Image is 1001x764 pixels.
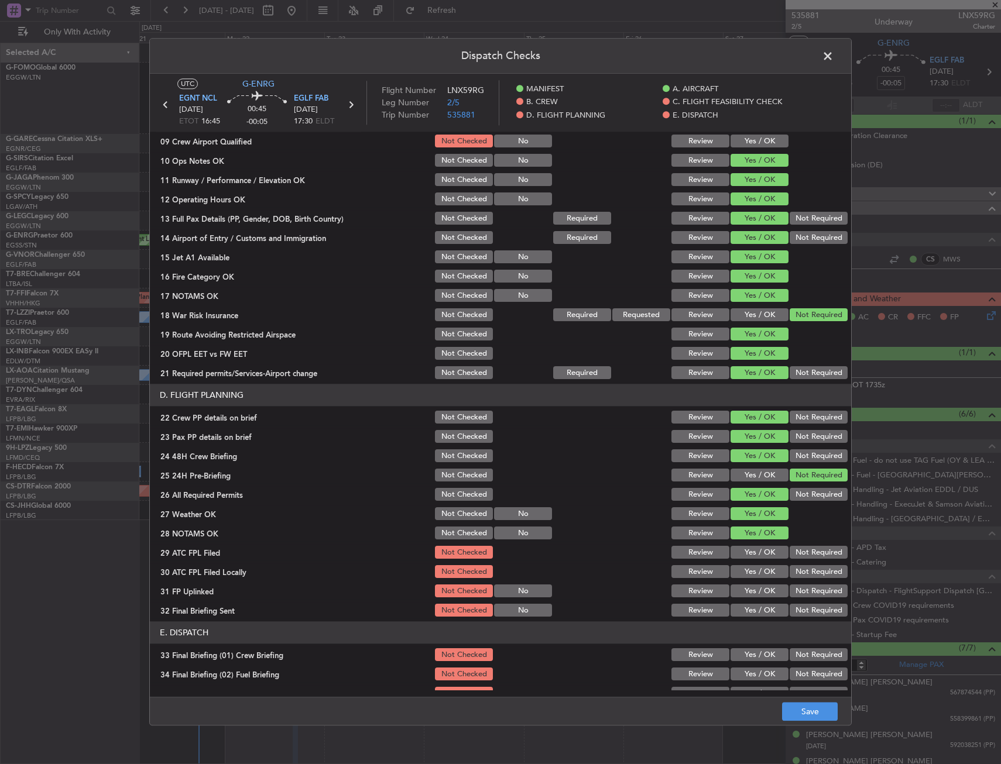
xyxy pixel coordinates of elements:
button: Not Required [790,232,848,245]
button: Not Required [790,566,848,579]
button: Not Required [790,687,848,700]
button: Yes / OK [731,347,789,360]
button: Not Required [790,212,848,225]
button: Not Required [790,450,848,463]
button: Yes / OK [731,488,789,501]
button: Not Required [790,488,848,501]
button: Yes / OK [731,290,789,302]
button: Not Required [790,649,848,662]
button: Yes / OK [731,411,789,424]
button: Yes / OK [731,604,789,617]
button: Yes / OK [731,566,789,579]
button: Yes / OK [731,309,789,322]
button: Not Required [790,546,848,559]
button: Yes / OK [731,174,789,187]
button: Yes / OK [731,232,789,245]
button: Yes / OK [731,668,789,681]
button: Not Required [790,431,848,443]
button: Not Required [790,604,848,617]
button: Yes / OK [731,193,789,206]
button: Yes / OK [731,469,789,482]
button: Not Required [790,668,848,681]
button: Not Required [790,309,848,322]
button: Yes / OK [731,508,789,521]
button: Yes / OK [731,212,789,225]
button: Yes / OK [731,270,789,283]
button: Yes / OK [731,431,789,443]
button: Yes / OK [731,546,789,559]
button: Yes / OK [731,687,789,700]
button: Yes / OK [731,649,789,662]
button: Not Required [790,411,848,424]
button: Yes / OK [731,135,789,148]
button: Yes / OK [731,450,789,463]
header: Dispatch Checks [150,39,851,74]
button: Not Required [790,585,848,598]
button: Yes / OK [731,527,789,540]
button: Yes / OK [731,328,789,341]
button: Yes / OK [731,251,789,264]
button: Yes / OK [731,585,789,598]
button: Not Required [790,367,848,380]
button: Not Required [790,469,848,482]
button: Yes / OK [731,367,789,380]
button: Yes / OK [731,154,789,167]
button: Save [782,703,838,721]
